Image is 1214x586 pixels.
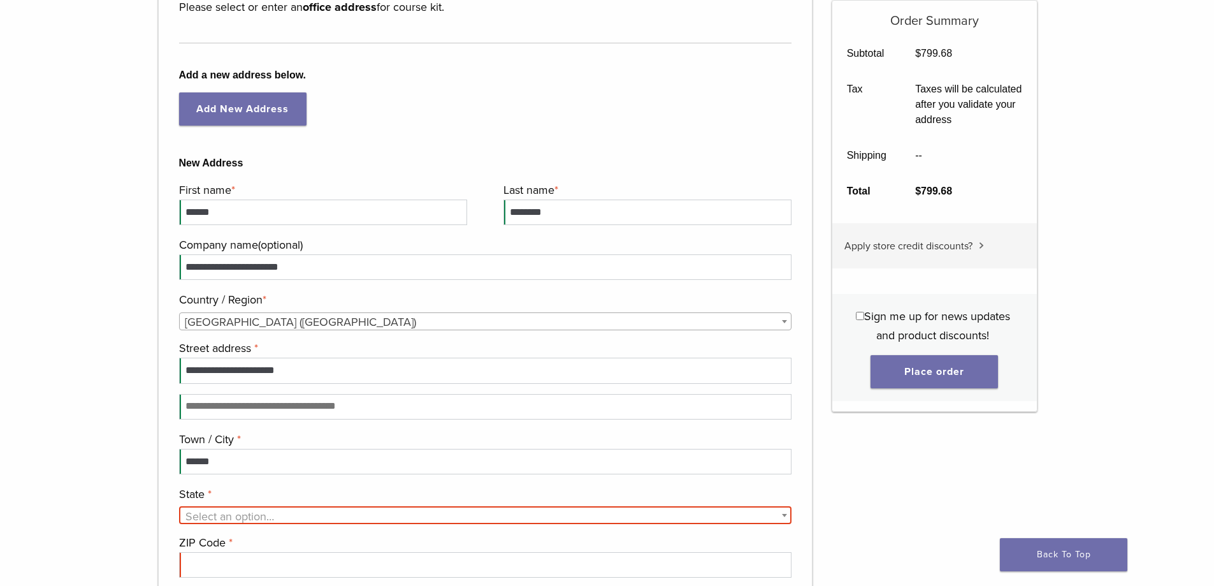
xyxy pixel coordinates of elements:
[185,509,274,524] span: Select an option…
[832,138,901,173] th: Shipping
[179,290,789,309] label: Country / Region
[179,235,789,254] label: Company name
[503,180,788,200] label: Last name
[179,430,789,449] label: Town / City
[1000,538,1127,571] a: Back To Top
[179,312,792,330] span: Country / Region
[915,150,922,161] span: --
[258,238,303,252] span: (optional)
[832,36,901,71] th: Subtotal
[179,68,792,83] b: Add a new address below.
[979,242,984,249] img: caret.svg
[179,533,789,552] label: ZIP Code
[871,355,998,388] button: Place order
[832,173,901,209] th: Total
[179,92,307,126] a: Add New Address
[179,156,792,171] b: New Address
[179,485,789,504] label: State
[864,309,1010,342] span: Sign me up for news updates and product discounts!
[901,71,1037,138] td: Taxes will be calculated after you validate your address
[915,186,952,196] bdi: 799.68
[915,186,921,196] span: $
[179,180,464,200] label: First name
[832,1,1037,29] h5: Order Summary
[915,48,921,59] span: $
[832,71,901,138] th: Tax
[179,339,789,358] label: Street address
[856,312,864,320] input: Sign me up for news updates and product discounts!
[180,313,791,331] span: United States (US)
[844,240,972,253] span: Apply store credit discounts?
[915,48,952,59] bdi: 799.68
